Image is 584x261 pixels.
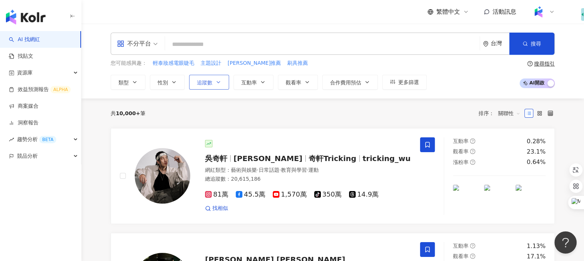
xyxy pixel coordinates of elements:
span: tricking_wu [363,154,411,163]
span: 性別 [158,80,168,86]
a: 找貼文 [9,53,33,60]
span: 互動率 [453,243,469,249]
span: 您可能感興趣： [111,60,147,67]
span: 資源庫 [17,64,33,81]
span: · [257,167,258,173]
span: question-circle [470,138,475,144]
button: 輕泰妝感電眼睫毛 [152,59,195,67]
span: 搜尋 [531,41,541,47]
button: 追蹤數 [189,75,229,90]
span: 繁體中文 [436,8,460,16]
span: [PERSON_NAME]推薦 [228,60,281,67]
span: [PERSON_NAME] [234,154,302,163]
div: 台灣 [491,40,509,47]
img: post-image [484,185,514,215]
button: 類型 [111,75,145,90]
span: 漲粉率 [453,159,469,165]
span: 350萬 [314,191,342,198]
button: 主題設計 [200,59,222,67]
span: 81萬 [205,191,228,198]
span: 互動率 [453,138,469,144]
span: environment [483,41,489,47]
span: 關聯性 [498,107,520,119]
button: 刷具推薦 [287,59,308,67]
div: 0.28% [527,137,546,145]
button: 性別 [150,75,185,90]
span: 藝術與娛樂 [231,167,257,173]
button: 合作費用預估 [322,75,378,90]
div: 不分平台 [117,38,151,50]
span: 觀看率 [286,80,301,86]
span: question-circle [470,160,475,165]
span: 運動 [308,167,319,173]
div: 0.64% [527,158,546,166]
span: 主題設計 [201,60,221,67]
span: 奇軒Tricking [309,154,356,163]
button: 更多篩選 [382,75,427,90]
a: 效益預測報告ALPHA [9,86,71,93]
span: 活動訊息 [493,8,516,15]
span: question-circle [470,254,475,259]
img: Kolr%20app%20icon%20%281%29.png [531,5,546,19]
span: 競品分析 [17,148,38,164]
div: 總追蹤數 ： 20,615,186 [205,175,411,183]
button: 觀看率 [278,75,318,90]
div: 23.1% [527,148,546,156]
img: post-image [453,185,483,215]
img: KOL Avatar [135,148,190,204]
button: 互動率 [234,75,273,90]
span: 10,000+ [116,110,140,116]
span: · [307,167,308,173]
span: 互動率 [241,80,257,86]
span: 吳奇軒 [205,154,227,163]
span: · [279,167,281,173]
span: 追蹤數 [197,80,212,86]
div: 網紅類型 ： [205,167,411,174]
span: 找相似 [212,205,228,212]
span: question-circle [470,149,475,154]
img: post-image [516,185,546,215]
button: [PERSON_NAME]推薦 [227,59,281,67]
div: 17.1% [527,252,546,261]
span: 趨勢分析 [17,131,56,148]
div: 排序： [479,107,524,119]
span: question-circle [527,61,533,66]
span: 日常話題 [258,167,279,173]
a: KOL Avatar吳奇軒[PERSON_NAME]奇軒Trickingtricking_wu網紅類型：藝術與娛樂·日常話題·教育與學習·運動總追蹤數：20,615,18681萬45.5萬1,5... [111,128,555,224]
a: 找相似 [205,205,228,212]
span: 合作費用預估 [330,80,361,86]
span: 45.5萬 [236,191,265,198]
span: 輕泰妝感電眼睫毛 [153,60,194,67]
span: 1,570萬 [273,191,307,198]
div: 搜尋指引 [534,61,555,67]
a: 洞察報告 [9,119,38,127]
div: BETA [39,136,56,143]
div: 共 筆 [111,110,145,116]
span: 更多篩選 [398,79,419,85]
iframe: Help Scout Beacon - Open [554,231,577,254]
span: 刷具推薦 [287,60,308,67]
a: searchAI 找網紅 [9,36,40,43]
span: appstore [117,40,124,47]
span: 類型 [118,80,129,86]
span: rise [9,137,14,142]
div: 1.13% [527,242,546,250]
span: 觀看率 [453,253,469,259]
span: 觀看率 [453,148,469,154]
span: 教育與學習 [281,167,307,173]
a: 商案媒合 [9,103,38,110]
span: 14.9萬 [349,191,379,198]
img: logo [6,10,46,24]
span: question-circle [470,243,475,248]
button: 搜尋 [509,33,554,55]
